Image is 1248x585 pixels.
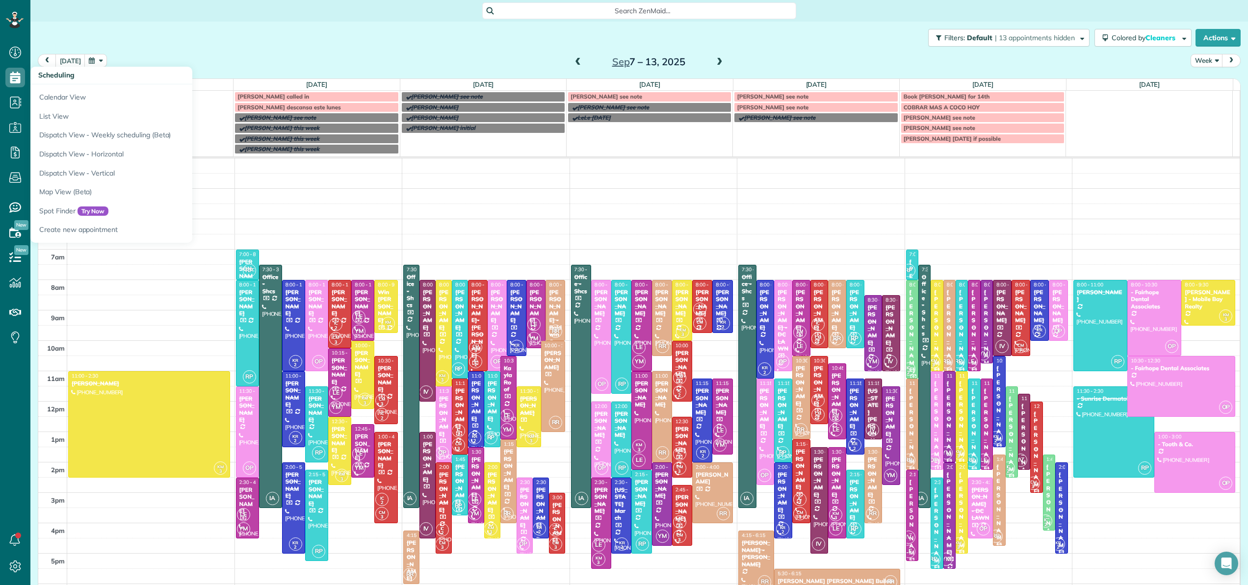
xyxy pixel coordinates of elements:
[411,114,459,121] span: [PERSON_NAME]
[487,380,497,422] div: [PERSON_NAME]
[355,342,384,349] span: 10:00 - 12:15
[815,334,821,340] span: CM
[330,338,342,347] small: 3
[996,289,1009,324] div: [PERSON_NAME]
[931,357,937,363] span: KM
[473,80,494,88] a: [DATE]
[411,103,459,111] span: [PERSON_NAME]
[934,281,961,288] span: 8:00 - 11:00
[675,350,689,378] div: [PERSON_NAME]
[243,370,256,383] span: RP
[903,368,915,378] small: 2
[967,33,993,42] span: Default
[308,289,325,317] div: [PERSON_NAME]
[306,80,327,88] a: [DATE]
[471,281,498,288] span: 8:00 - 11:00
[635,281,661,288] span: 8:00 - 11:00
[331,357,348,385] div: [PERSON_NAME]
[1037,327,1042,332] span: KR
[1184,289,1232,310] div: [PERSON_NAME] - Mobile Bay Realty
[377,289,394,324] div: Win [PERSON_NAME]
[455,281,482,288] span: 8:00 - 11:15
[909,258,915,421] div: [PERSON_NAME] - The Verandas
[813,365,826,407] div: [PERSON_NAME]
[934,373,961,379] span: 11:00 - 2:15
[312,355,325,368] span: OP
[30,107,276,126] a: List View
[674,377,686,386] small: 3
[615,281,641,288] span: 8:00 - 11:45
[813,289,826,331] div: [PERSON_NAME]
[849,387,861,430] div: [PERSON_NAME]
[529,289,543,324] div: [PERSON_NAME]
[595,378,608,391] span: OP
[488,373,514,379] span: 11:00 - 1:30
[928,29,1090,47] button: Filters: Default | 13 appointments hidden
[632,355,646,368] span: YM
[239,258,256,287] div: [PERSON_NAME]
[904,93,990,100] span: Book [PERSON_NAME] for 14th
[904,135,1001,142] span: [PERSON_NAME] [DATE] if possible
[1015,281,1041,288] span: 8:00 - 10:30
[1220,315,1232,324] small: 3
[814,357,843,364] span: 10:30 - 12:45
[717,323,729,332] small: 2
[455,380,482,386] span: 11:15 - 1:45
[1131,281,1157,288] span: 8:00 - 10:30
[1077,281,1103,288] span: 8:00 - 11:00
[720,319,726,325] span: KR
[574,274,588,295] div: Office - Shcs
[928,360,940,370] small: 3
[946,380,953,465] div: [PERSON_NAME]
[406,274,416,309] div: Office - Shcs
[577,103,649,111] span: [PERSON_NAME] see note
[331,289,348,317] div: [PERSON_NAME]
[1191,54,1223,67] button: Week
[904,114,975,121] span: [PERSON_NAME] see note
[309,281,335,288] span: 8:00 - 11:00
[806,80,827,88] a: [DATE]
[469,360,482,370] small: 2
[959,380,965,465] div: [PERSON_NAME]
[716,380,742,386] span: 11:15 - 1:45
[922,266,945,273] span: 7:30 - 3:30
[285,289,302,317] div: [PERSON_NAME]
[239,251,263,257] span: 7:00 - 8:00
[72,373,98,379] span: 11:00 - 2:30
[1165,340,1178,353] span: OP
[455,387,465,430] div: [PERSON_NAME]
[439,395,449,437] div: [PERSON_NAME]
[239,388,266,394] span: 11:30 - 2:30
[262,266,286,273] span: 7:30 - 3:30
[984,380,1011,386] span: 11:15 - 2:15
[984,281,1011,288] span: 8:00 - 10:45
[286,373,312,379] span: 11:00 - 1:30
[796,357,822,364] span: 10:30 - 1:15
[78,206,109,216] span: Try Now
[793,340,806,353] span: LE
[777,387,789,430] div: [PERSON_NAME]
[655,289,669,317] div: [PERSON_NAME]
[759,289,772,331] div: [PERSON_NAME]
[959,281,986,288] span: 8:00 - 11:00
[527,318,541,331] span: LE
[491,281,518,288] span: 8:00 - 11:00
[634,289,649,317] div: [PERSON_NAME]
[1139,80,1160,88] a: [DATE]
[30,182,276,202] a: Map View (Beta)
[794,331,806,340] small: 3
[796,281,822,288] span: 8:00 - 10:30
[1145,33,1177,42] span: Cleaners
[471,380,481,422] div: [PERSON_NAME]
[696,281,719,288] span: 8:00 - 9:45
[239,281,266,288] span: 8:00 - 11:30
[504,357,530,364] span: 10:30 - 1:15
[244,124,319,131] span: [PERSON_NAME] this week
[1196,29,1241,47] button: Actions
[947,281,973,288] span: 8:00 - 11:00
[1033,330,1045,339] small: 2
[944,33,965,42] span: Filters:
[378,281,401,288] span: 8:00 - 9:45
[907,365,910,370] span: IC
[694,308,706,318] small: 2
